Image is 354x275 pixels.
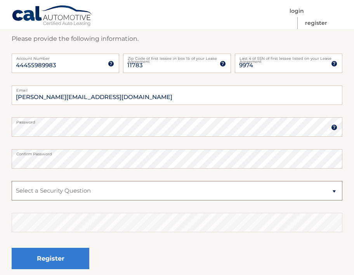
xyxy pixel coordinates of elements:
[12,5,93,28] a: Cal Automotive
[12,248,89,269] button: Register
[12,33,342,44] p: Please provide the following information.
[331,124,337,131] img: tooltip.svg
[12,85,342,105] input: Email
[235,54,342,63] label: Last 4 of SSN of first lessee listed on your Lease Agreement
[123,54,231,73] input: Zip Code
[235,54,342,73] input: SSN or EIN (last 4 digits only)
[12,117,342,124] label: Password
[331,61,337,67] img: tooltip.svg
[220,61,226,67] img: tooltip.svg
[12,54,119,73] input: Account Number
[12,54,119,60] label: Account Number
[305,17,327,29] a: Register
[123,54,231,63] label: Zip Code of first lessee in box 1b of your Lease Agreement
[108,61,114,67] img: tooltip.svg
[12,149,342,155] label: Confirm Password
[12,85,342,92] label: Email
[290,5,304,17] a: Login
